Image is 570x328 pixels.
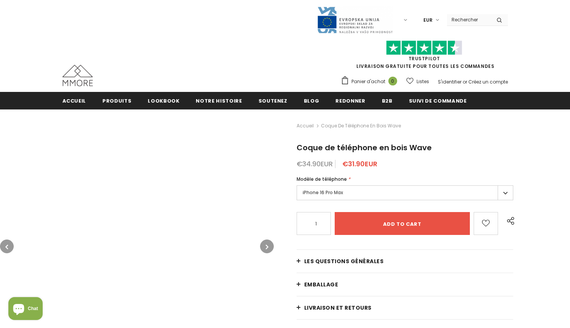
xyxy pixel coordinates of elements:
span: Produits [102,97,131,105]
span: Les questions générales [304,257,384,265]
a: Les questions générales [297,250,514,273]
a: Livraison et retours [297,296,514,319]
a: soutenez [259,92,287,109]
a: Accueil [297,121,314,130]
span: EMBALLAGE [304,281,338,288]
a: TrustPilot [409,55,440,62]
label: iPhone 16 Pro Max [297,185,514,200]
a: Créez un compte [468,79,508,85]
a: Blog [304,92,319,109]
a: EMBALLAGE [297,273,514,296]
span: soutenez [259,97,287,105]
img: Javni Razpis [317,6,393,34]
img: Faites confiance aux étoiles pilotes [386,40,462,55]
span: €31.90EUR [342,159,377,169]
a: Panier d'achat 0 [341,76,401,87]
span: Notre histoire [196,97,242,105]
a: B2B [382,92,393,109]
a: Javni Razpis [317,16,393,23]
inbox-online-store-chat: Shopify online store chat [6,297,45,322]
span: Modèle de téléphone [297,176,347,182]
span: Coque de téléphone en bois Wave [321,121,401,130]
span: Suivi de commande [409,97,467,105]
span: 0 [388,77,397,85]
img: Cas MMORE [62,65,93,86]
a: Suivi de commande [409,92,467,109]
input: Search Site [447,14,491,25]
a: Accueil [62,92,86,109]
a: S'identifier [438,79,461,85]
span: Redonner [335,97,365,105]
span: Livraison et retours [304,304,372,312]
a: Lookbook [148,92,179,109]
span: or [463,79,467,85]
a: Produits [102,92,131,109]
span: Lookbook [148,97,179,105]
a: Redonner [335,92,365,109]
span: LIVRAISON GRATUITE POUR TOUTES LES COMMANDES [341,44,508,69]
span: Blog [304,97,319,105]
span: Coque de téléphone en bois Wave [297,142,432,153]
span: €34.90EUR [297,159,333,169]
span: Listes [417,78,429,85]
a: Listes [406,75,429,88]
span: Panier d'achat [351,78,385,85]
input: Add to cart [335,212,470,235]
span: Accueil [62,97,86,105]
a: Notre histoire [196,92,242,109]
span: B2B [382,97,393,105]
span: EUR [423,16,433,24]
